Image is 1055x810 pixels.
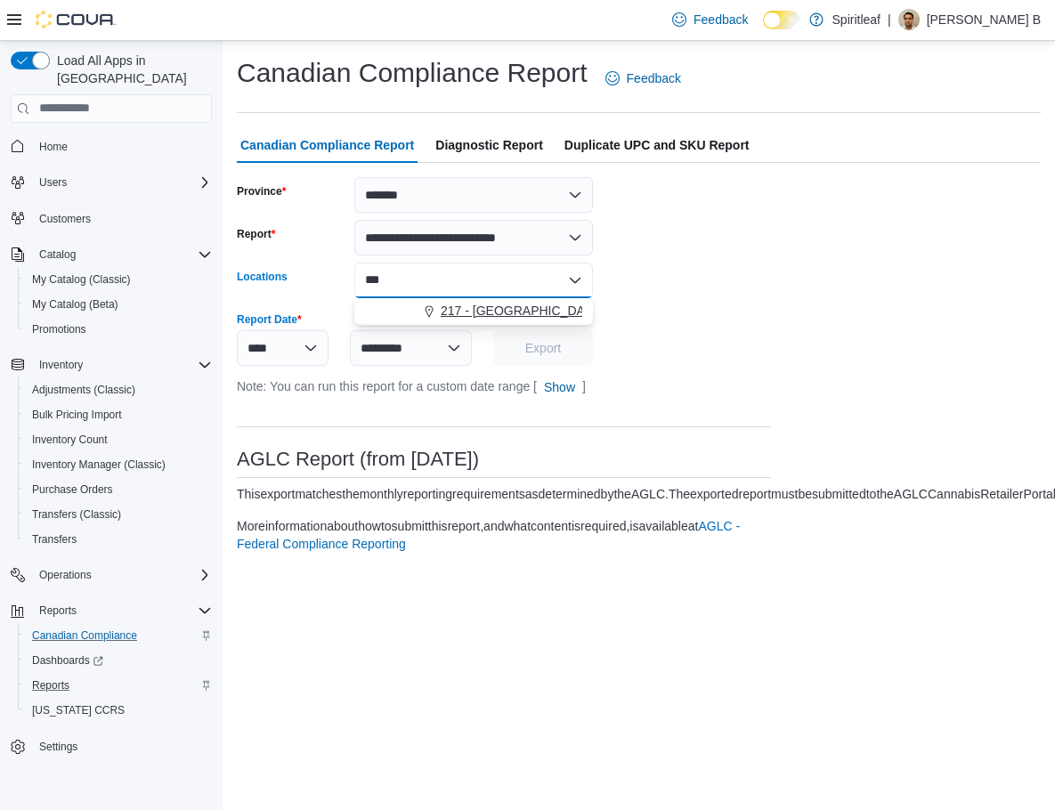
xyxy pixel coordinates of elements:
[694,11,748,28] span: Feedback
[32,172,212,193] span: Users
[32,135,212,158] span: Home
[25,429,212,450] span: Inventory Count
[25,269,138,290] a: My Catalog (Classic)
[32,408,122,422] span: Bulk Pricing Import
[32,564,212,586] span: Operations
[11,126,212,806] nav: Complex example
[763,29,764,30] span: Dark Mode
[18,648,219,673] a: Dashboards
[927,9,1041,30] p: [PERSON_NAME] B
[32,208,98,230] a: Customers
[441,302,743,320] span: 217 - [GEOGRAPHIC_DATA] ([GEOGRAPHIC_DATA])
[32,354,90,376] button: Inventory
[25,650,212,671] span: Dashboards
[493,330,593,366] button: Export
[32,628,137,643] span: Canadian Compliance
[32,433,108,447] span: Inventory Count
[4,563,219,587] button: Operations
[564,127,750,163] span: Duplicate UPC and SKU Report
[18,477,219,502] button: Purchase Orders
[25,504,128,525] a: Transfers (Classic)
[32,532,77,547] span: Transfers
[32,736,85,757] a: Settings
[32,383,135,397] span: Adjustments (Classic)
[32,207,212,230] span: Customers
[25,454,173,475] a: Inventory Manager (Classic)
[237,517,771,553] div: More information about how to submit this report, and what content is required, is available at
[25,529,212,550] span: Transfers
[32,354,212,376] span: Inventory
[32,678,69,693] span: Reports
[39,568,92,582] span: Operations
[4,170,219,195] button: Users
[237,227,275,241] label: Report
[32,136,75,158] a: Home
[598,61,688,96] a: Feedback
[25,294,212,315] span: My Catalog (Beta)
[18,267,219,292] button: My Catalog (Classic)
[25,625,144,646] a: Canadian Compliance
[39,140,68,154] span: Home
[25,294,126,315] a: My Catalog (Beta)
[39,212,91,226] span: Customers
[627,69,681,87] span: Feedback
[237,270,288,284] label: Locations
[898,9,920,30] div: Ajaydeep B
[25,379,142,401] a: Adjustments (Classic)
[50,52,212,87] span: Load All Apps in [GEOGRAPHIC_DATA]
[832,9,881,30] p: Spiritleaf
[18,402,219,427] button: Bulk Pricing Import
[25,454,212,475] span: Inventory Manager (Classic)
[237,519,740,551] a: AGLC -Federal Compliance Reporting
[354,298,593,324] button: 217 - [GEOGRAPHIC_DATA] ([GEOGRAPHIC_DATA])
[32,735,212,757] span: Settings
[237,184,286,198] label: Province
[544,378,575,396] span: Show
[4,134,219,159] button: Home
[240,127,414,163] span: Canadian Compliance Report
[32,600,84,621] button: Reports
[25,700,212,721] span: Washington CCRS
[568,273,582,288] button: Close list of options
[25,269,212,290] span: My Catalog (Classic)
[25,675,77,696] a: Reports
[435,127,543,163] span: Diagnostic Report
[39,358,83,372] span: Inventory
[18,623,219,648] button: Canadian Compliance
[537,369,582,405] button: Show
[25,379,212,401] span: Adjustments (Classic)
[25,700,132,721] a: [US_STATE] CCRS
[25,504,212,525] span: Transfers (Classic)
[32,564,99,586] button: Operations
[4,598,219,623] button: Reports
[32,297,118,312] span: My Catalog (Beta)
[32,244,212,265] span: Catalog
[32,653,103,668] span: Dashboards
[18,292,219,317] button: My Catalog (Beta)
[237,449,771,470] h3: AGLC Report (from [DATE])
[18,502,219,527] button: Transfers (Classic)
[18,673,219,698] button: Reports
[18,452,219,477] button: Inventory Manager (Classic)
[888,9,891,30] p: |
[32,507,121,522] span: Transfers (Classic)
[32,703,125,717] span: [US_STATE] CCRS
[525,339,561,357] span: Export
[32,600,212,621] span: Reports
[4,242,219,267] button: Catalog
[237,312,302,327] label: Report Date
[32,272,131,287] span: My Catalog (Classic)
[25,650,110,671] a: Dashboards
[39,247,76,262] span: Catalog
[237,369,593,405] div: Note: You can run this report for a custom date range [ ]
[763,11,800,29] input: Dark Mode
[237,55,588,91] h1: Canadian Compliance Report
[18,427,219,452] button: Inventory Count
[18,317,219,342] button: Promotions
[25,404,212,425] span: Bulk Pricing Import
[32,458,166,472] span: Inventory Manager (Classic)
[25,675,212,696] span: Reports
[18,377,219,402] button: Adjustments (Classic)
[4,206,219,231] button: Customers
[25,319,212,340] span: Promotions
